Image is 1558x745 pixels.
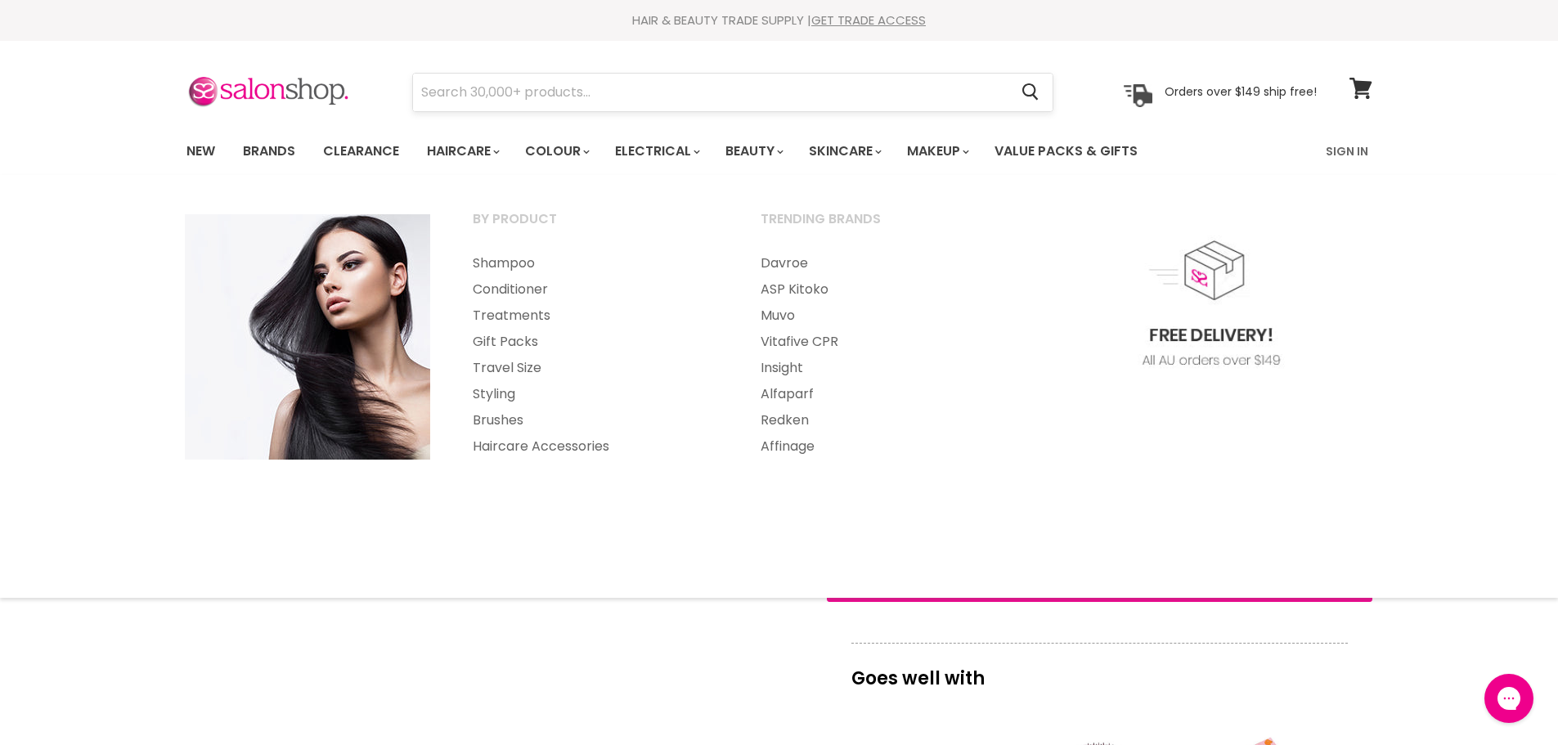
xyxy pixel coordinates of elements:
[452,206,737,247] a: By Product
[603,134,710,168] a: Electrical
[1316,134,1378,168] a: Sign In
[740,250,1025,276] a: Davroe
[982,134,1150,168] a: Value Packs & Gifts
[713,134,793,168] a: Beauty
[452,355,737,381] a: Travel Size
[452,303,737,329] a: Treatments
[1476,668,1542,729] iframe: Gorgias live chat messenger
[797,134,891,168] a: Skincare
[452,250,737,276] a: Shampoo
[452,276,737,303] a: Conditioner
[452,433,737,460] a: Haircare Accessories
[311,134,411,168] a: Clearance
[231,134,308,168] a: Brands
[415,134,510,168] a: Haircare
[740,250,1025,460] ul: Main menu
[740,355,1025,381] a: Insight
[1165,84,1317,99] p: Orders over $149 ship free!
[740,206,1025,247] a: Trending Brands
[166,128,1393,175] nav: Main
[413,74,1009,111] input: Search
[1009,74,1053,111] button: Search
[174,128,1233,175] ul: Main menu
[452,329,737,355] a: Gift Packs
[166,12,1393,29] div: HAIR & BEAUTY TRADE SUPPLY |
[740,303,1025,329] a: Muvo
[452,250,737,460] ul: Main menu
[452,407,737,433] a: Brushes
[895,134,979,168] a: Makeup
[740,329,1025,355] a: Vitafive CPR
[851,643,1348,697] p: Goes well with
[174,134,227,168] a: New
[740,381,1025,407] a: Alfaparf
[740,407,1025,433] a: Redken
[452,381,737,407] a: Styling
[513,134,599,168] a: Colour
[740,433,1025,460] a: Affinage
[740,276,1025,303] a: ASP Kitoko
[811,11,926,29] a: GET TRADE ACCESS
[412,73,1053,112] form: Product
